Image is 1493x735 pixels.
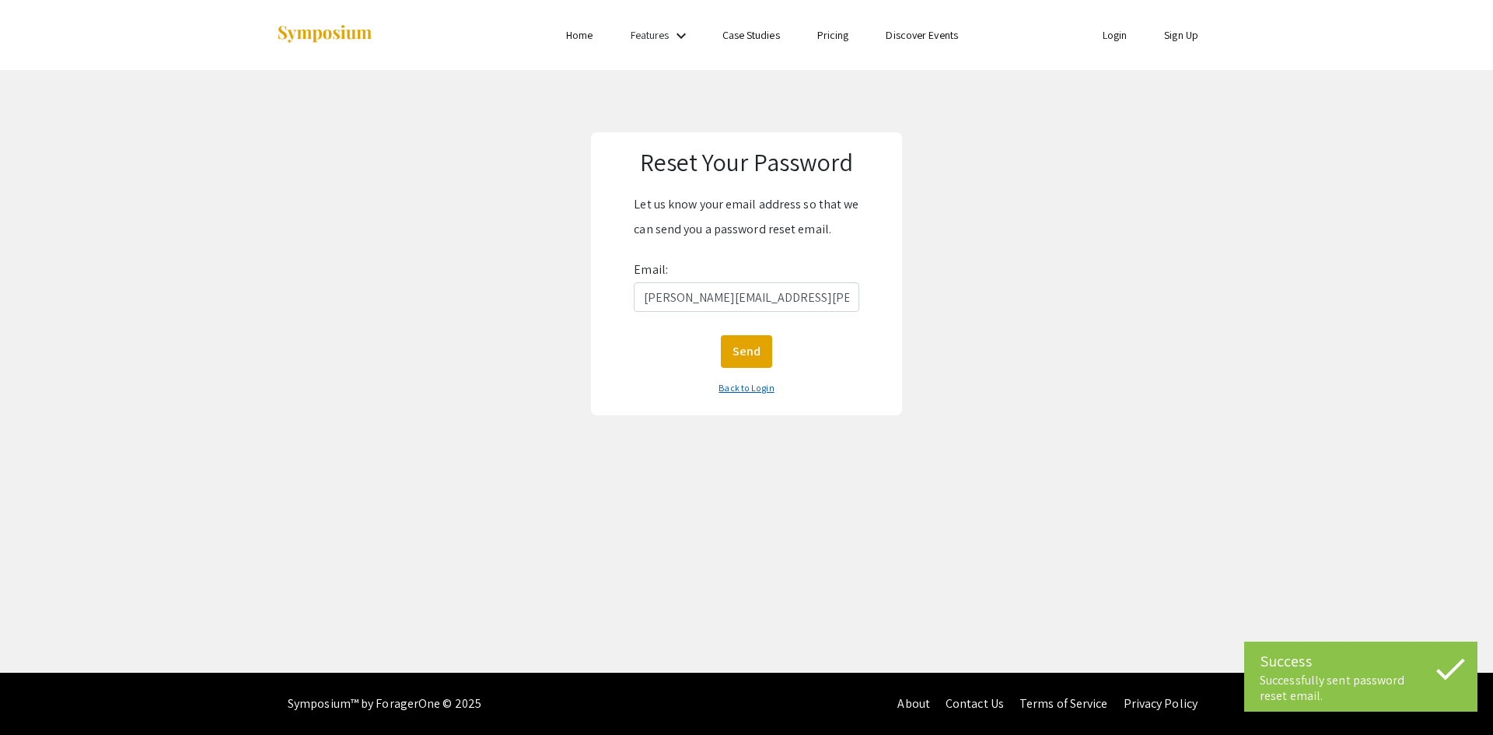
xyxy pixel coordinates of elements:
[12,665,66,723] iframe: Chat
[634,192,858,242] div: Let us know your email address so that we can send you a password reset email.
[719,382,774,394] a: Back to Login
[634,257,668,282] label: Email:
[288,673,481,735] div: Symposium™ by ForagerOne © 2025
[1124,695,1198,712] a: Privacy Policy
[817,28,849,42] a: Pricing
[1164,28,1198,42] a: Sign Up
[1019,695,1108,712] a: Terms of Service
[946,695,1004,712] a: Contact Us
[566,28,593,42] a: Home
[672,26,691,45] mat-icon: Expand Features list
[897,695,930,712] a: About
[886,28,958,42] a: Discover Events
[1260,649,1462,673] div: Success
[1260,673,1462,704] div: Successfully sent password reset email.
[276,24,373,45] img: Symposium by ForagerOne
[1103,28,1128,42] a: Login
[722,28,780,42] a: Case Studies
[606,147,887,177] h1: Reset Your Password
[721,335,772,368] button: Send
[631,28,670,42] a: Features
